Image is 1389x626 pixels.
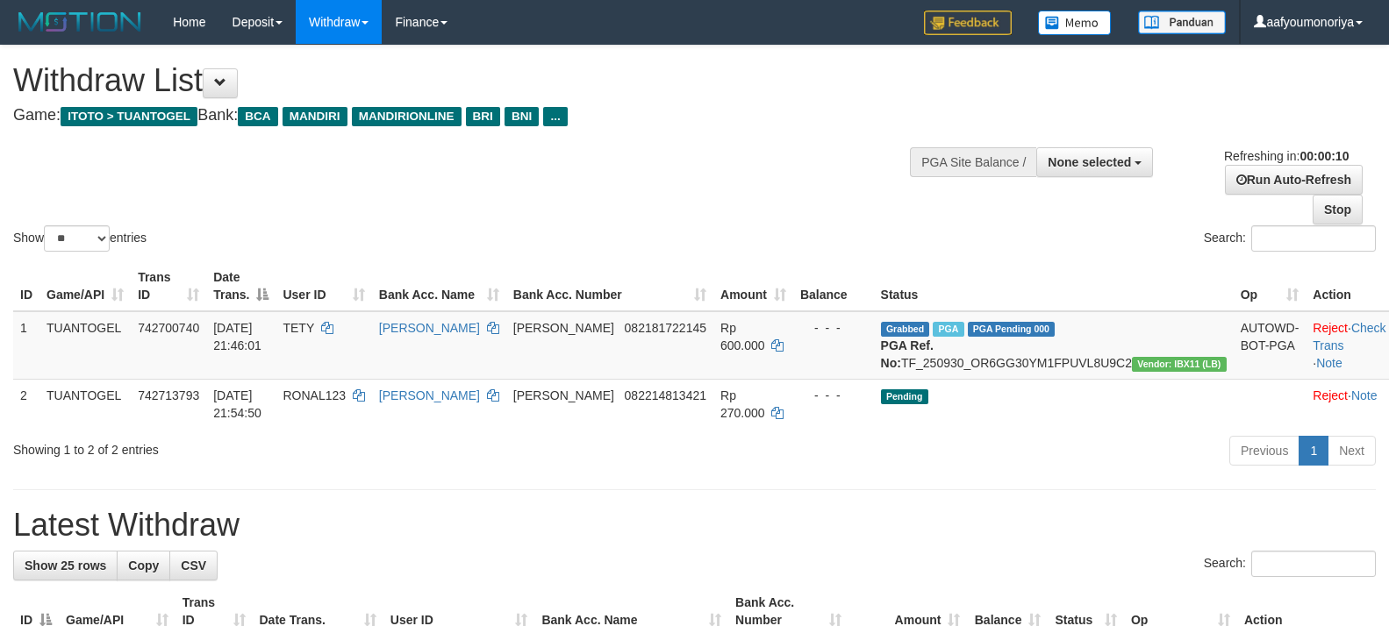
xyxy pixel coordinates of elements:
div: PGA Site Balance / [910,147,1036,177]
td: TUANTOGEL [39,311,131,380]
input: Search: [1251,551,1376,577]
td: 1 [13,311,39,380]
a: Reject [1313,388,1348,402]
a: Reject [1313,321,1348,335]
td: 2 [13,379,39,429]
span: Refreshing in: [1224,149,1349,163]
span: BRI [466,107,500,126]
td: TF_250930_OR6GG30YM1FPUVL8U9C2 [874,311,1234,380]
span: 742713793 [138,388,199,402]
img: Button%20Memo.svg [1038,11,1112,35]
th: Bank Acc. Number: activate to sort column ascending [506,261,713,311]
span: Copy 082181722145 to clipboard [625,321,706,335]
span: ITOTO > TUANTOGEL [61,107,197,126]
span: Vendor URL: https://dashboard.q2checkout.com/secure [1132,357,1227,372]
a: [PERSON_NAME] [379,388,480,402]
span: [PERSON_NAME] [513,321,614,335]
span: 742700740 [138,321,199,335]
th: Status [874,261,1234,311]
b: PGA Ref. No: [881,338,934,370]
a: Previous [1229,436,1300,466]
a: Copy [117,551,170,580]
img: MOTION_logo.png [13,9,147,35]
span: RONAL123 [283,388,346,402]
span: Copy 082214813421 to clipboard [625,388,706,402]
span: PGA Pending [968,322,1056,337]
input: Search: [1251,225,1376,252]
span: Rp 600.000 [720,321,765,352]
a: Stop [1313,195,1363,224]
img: panduan.png [1138,11,1226,34]
a: CSV [169,551,218,580]
div: - - - [800,319,867,337]
span: MANDIRI [283,107,347,126]
a: Show 25 rows [13,551,118,580]
a: Note [1351,388,1378,402]
div: - - - [800,387,867,404]
a: [PERSON_NAME] [379,321,480,335]
a: Check Trans [1313,321,1385,352]
a: Note [1316,356,1342,370]
span: [DATE] 21:46:01 [213,321,261,352]
th: User ID: activate to sort column ascending [276,261,371,311]
th: Date Trans.: activate to sort column descending [206,261,276,311]
a: 1 [1299,436,1328,466]
h1: Withdraw List [13,63,908,98]
label: Show entries [13,225,147,252]
th: Amount: activate to sort column ascending [713,261,793,311]
th: Trans ID: activate to sort column ascending [131,261,206,311]
th: Game/API: activate to sort column ascending [39,261,131,311]
span: None selected [1048,155,1131,169]
img: Feedback.jpg [924,11,1012,35]
h4: Game: Bank: [13,107,908,124]
a: Next [1328,436,1376,466]
td: TUANTOGEL [39,379,131,429]
span: ... [543,107,567,126]
span: Rp 270.000 [720,388,765,420]
label: Search: [1204,551,1376,577]
th: Balance [793,261,874,311]
span: Marked by aafchonlypin [933,322,963,337]
span: [PERSON_NAME] [513,388,614,402]
th: ID [13,261,39,311]
th: Bank Acc. Name: activate to sort column ascending [372,261,506,311]
span: TETY [283,321,314,335]
span: Show 25 rows [25,558,106,573]
button: None selected [1036,147,1153,177]
a: Run Auto-Refresh [1225,165,1363,195]
td: AUTOWD-BOT-PGA [1234,311,1307,380]
label: Search: [1204,225,1376,252]
h1: Latest Withdraw [13,508,1376,543]
span: BNI [505,107,539,126]
span: Grabbed [881,322,930,337]
span: MANDIRIONLINE [352,107,462,126]
div: Showing 1 to 2 of 2 entries [13,434,566,459]
strong: 00:00:10 [1300,149,1349,163]
span: Pending [881,389,928,404]
span: BCA [238,107,277,126]
span: [DATE] 21:54:50 [213,388,261,420]
span: CSV [181,558,206,573]
th: Op: activate to sort column ascending [1234,261,1307,311]
select: Showentries [44,225,110,252]
span: Copy [128,558,159,573]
